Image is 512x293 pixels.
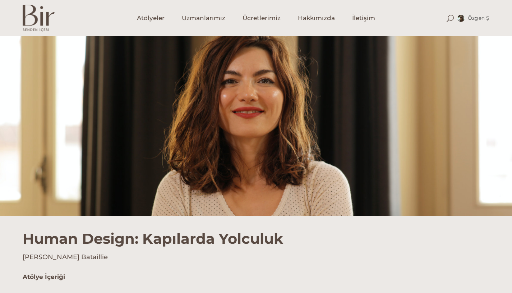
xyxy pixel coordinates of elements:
[298,14,335,22] span: Hakkımızda
[23,273,251,282] h5: Atölye İçeriği
[137,14,165,22] span: Atölyeler
[182,14,225,22] span: Uzmanlarımız
[243,14,281,22] span: Ücretlerimiz
[352,14,375,22] span: İletişim
[23,253,490,262] h4: [PERSON_NAME] Bataillie
[457,15,465,22] img: 10446486_10203859009012974_589547090958654851_n.jpg
[468,15,489,21] span: Özgen Ş
[23,216,490,247] h1: Human Design: Kapılarda Yolculuk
